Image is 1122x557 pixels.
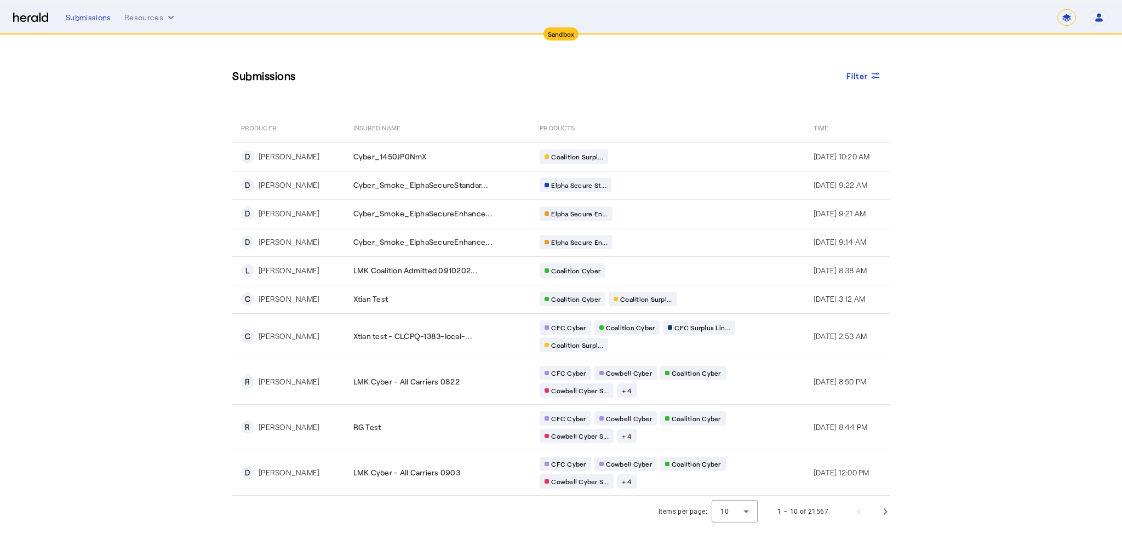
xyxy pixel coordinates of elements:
[124,12,176,23] button: Resources dropdown menu
[232,112,890,496] table: Table view of all submissions by your platform
[353,151,427,162] span: Cyber_1450JP0NmX
[241,375,254,388] div: R
[814,377,867,386] span: [DATE] 8:50 PM
[353,467,460,478] span: LMK Cyber - All Carriers 0903
[241,236,254,249] div: D
[814,122,828,133] span: Time
[259,467,319,478] div: [PERSON_NAME]
[606,323,655,332] span: Coalition Cyber
[551,181,606,190] span: Elpha Secure St...
[241,122,277,133] span: PRODUCER
[353,122,400,133] span: Insured Name
[846,70,868,82] span: Filter
[241,292,254,306] div: C
[814,331,867,341] span: [DATE] 2:53 AM
[872,498,898,525] button: Next page
[241,330,254,343] div: C
[620,295,672,303] span: Coalition Surpl...
[814,152,870,161] span: [DATE] 10:20 AM
[551,152,603,161] span: Coalition Surpl...
[13,13,48,23] img: Herald Logo
[232,68,296,83] h3: Submissions
[551,432,609,440] span: Cowbell Cyber S...
[241,421,254,434] div: R
[353,331,472,342] span: Xtian test - CLCPQ-1383-local-...
[241,264,254,277] div: L
[241,179,254,192] div: D
[551,238,608,246] span: Elpha Secure En...
[353,422,381,433] span: RG Test
[622,432,632,440] span: + 4
[814,180,868,190] span: [DATE] 9:22 AM
[540,122,575,133] span: PRODUCTS
[353,376,460,387] span: LMK Cyber - All Carriers 0822
[543,27,579,41] div: Sandbox
[814,294,866,303] span: [DATE] 3:12 AM
[606,369,652,377] span: Cowbell Cyber
[777,506,828,517] div: 1 – 10 of 21567
[672,460,721,468] span: Coalition Cyber
[259,422,319,433] div: [PERSON_NAME]
[551,369,586,377] span: CFC Cyber
[241,466,254,479] div: D
[259,294,319,305] div: [PERSON_NAME]
[674,323,730,332] span: CFC Surplus Lin...
[353,294,388,305] span: Xtian Test
[672,369,721,377] span: Coalition Cyber
[259,331,319,342] div: [PERSON_NAME]
[259,265,319,276] div: [PERSON_NAME]
[606,414,652,423] span: Cowbell Cyber
[551,209,608,218] span: Elpha Secure En...
[814,468,869,477] span: [DATE] 12:00 PM
[66,12,111,23] div: Submissions
[814,209,866,218] span: [DATE] 9:21 AM
[672,414,721,423] span: Coalition Cyber
[241,150,254,163] div: D
[353,265,478,276] span: LMK Coalition Admitted 0910202...
[551,460,586,468] span: CFC Cyber
[353,208,493,219] span: Cyber_Smoke_ElphaSecureEnhance...
[259,208,319,219] div: [PERSON_NAME]
[622,477,632,486] span: + 4
[814,422,868,432] span: [DATE] 8:44 PM
[551,341,603,349] span: Coalition Surpl...
[814,237,867,246] span: [DATE] 9:14 AM
[353,180,488,191] span: Cyber_Smoke_ElphaSecureStandar...
[551,266,600,275] span: Coalition Cyber
[259,180,319,191] div: [PERSON_NAME]
[659,506,707,517] div: Items per page:
[606,460,652,468] span: Cowbell Cyber
[622,386,632,395] span: + 4
[551,295,600,303] span: Coalition Cyber
[551,414,586,423] span: CFC Cyber
[838,66,890,85] button: Filter
[259,237,319,248] div: [PERSON_NAME]
[814,266,867,275] span: [DATE] 8:38 AM
[551,477,609,486] span: Cowbell Cyber S...
[259,151,319,162] div: [PERSON_NAME]
[551,323,586,332] span: CFC Cyber
[551,386,609,395] span: Cowbell Cyber S...
[241,207,254,220] div: D
[259,376,319,387] div: [PERSON_NAME]
[353,237,493,248] span: Cyber_Smoke_ElphaSecureEnhance...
